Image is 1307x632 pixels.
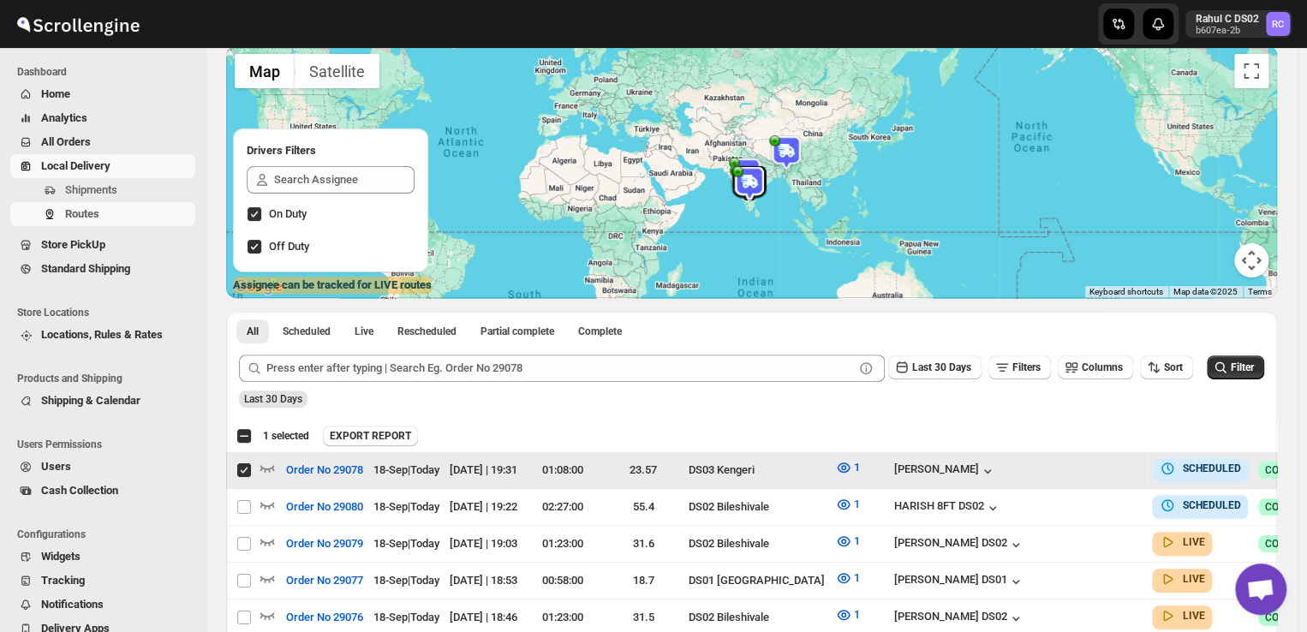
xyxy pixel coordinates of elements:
[10,323,195,347] button: Locations, Rules & Rates
[17,528,197,541] span: Configurations
[608,535,678,552] div: 31.6
[1196,12,1259,26] p: Rahul C DS02
[1140,355,1193,379] button: Sort
[10,455,195,479] button: Users
[286,535,363,552] span: Order No 29079
[286,498,363,516] span: Order No 29080
[276,604,373,631] button: Order No 29076
[1234,54,1268,88] button: Toggle fullscreen view
[41,262,130,275] span: Standard Shipping
[1272,19,1284,30] text: RC
[41,111,87,124] span: Analytics
[1159,607,1205,624] button: LIVE
[854,461,860,474] span: 1
[1248,287,1272,296] a: Terms (opens in new tab)
[373,500,439,513] span: 18-Sep | Today
[286,572,363,589] span: Order No 29077
[10,82,195,106] button: Home
[894,536,1024,553] button: [PERSON_NAME] DS02
[689,535,825,552] div: DS02 Bileshivale
[854,571,860,584] span: 1
[1231,361,1254,373] span: Filter
[854,498,860,510] span: 1
[912,361,971,373] span: Last 30 Days
[276,493,373,521] button: Order No 29080
[10,389,195,413] button: Shipping & Calendar
[894,499,1001,516] button: HARISH 8FT DS02
[528,498,598,516] div: 02:27:00
[323,426,418,446] button: EXPORT REPORT
[894,573,1024,590] button: [PERSON_NAME] DS01
[1183,499,1241,511] b: SCHEDULED
[1173,287,1238,296] span: Map data ©2025
[1058,355,1133,379] button: Columns
[528,572,598,589] div: 00:58:00
[608,609,678,626] div: 31.5
[41,394,140,407] span: Shipping & Calendar
[1234,243,1268,277] button: Map camera controls
[854,534,860,547] span: 1
[450,572,517,589] div: [DATE] | 18:53
[608,572,678,589] div: 18.7
[269,207,307,220] span: On Duty
[276,456,373,484] button: Order No 29078
[450,535,517,552] div: [DATE] | 19:03
[1207,355,1264,379] button: Filter
[450,498,517,516] div: [DATE] | 19:22
[854,608,860,621] span: 1
[689,609,825,626] div: DS02 Bileshivale
[1196,26,1259,36] p: b607ea-2b
[1012,361,1041,373] span: Filters
[397,325,457,338] span: Rescheduled
[263,429,309,443] span: 1 selected
[528,462,598,479] div: 01:08:00
[528,535,598,552] div: 01:23:00
[10,130,195,154] button: All Orders
[894,610,1024,627] button: [PERSON_NAME] DS02
[450,462,517,479] div: [DATE] | 19:31
[17,372,197,385] span: Products and Shipping
[17,438,197,451] span: Users Permissions
[283,325,331,338] span: Scheduled
[689,498,825,516] div: DS02 Bileshivale
[236,319,269,343] button: All routes
[373,463,439,476] span: 18-Sep | Today
[1183,573,1205,585] b: LIVE
[1159,570,1205,587] button: LIVE
[1266,12,1290,36] span: Rahul C DS02
[276,567,373,594] button: Order No 29077
[244,393,302,405] span: Last 30 Days
[41,598,104,611] span: Notifications
[41,87,70,100] span: Home
[247,142,415,159] h2: Drivers Filters
[247,325,259,338] span: All
[608,498,678,516] div: 55.4
[1159,460,1241,477] button: SCHEDULED
[14,3,142,45] img: ScrollEngine
[10,593,195,617] button: Notifications
[41,328,163,341] span: Locations, Rules & Rates
[286,462,363,479] span: Order No 29078
[825,454,870,481] button: 1
[295,54,379,88] button: Show satellite imagery
[65,207,99,220] span: Routes
[65,183,117,196] span: Shipments
[266,355,854,382] input: Press enter after typing | Search Eg. Order No 29078
[41,159,110,172] span: Local Delivery
[41,460,71,473] span: Users
[10,106,195,130] button: Analytics
[41,238,105,251] span: Store PickUp
[41,135,91,148] span: All Orders
[1082,361,1123,373] span: Columns
[894,462,996,480] button: [PERSON_NAME]
[480,325,554,338] span: Partial complete
[269,240,309,253] span: Off Duty
[1185,10,1292,38] button: User menu
[373,574,439,587] span: 18-Sep | Today
[825,564,870,592] button: 1
[276,530,373,557] button: Order No 29079
[10,569,195,593] button: Tracking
